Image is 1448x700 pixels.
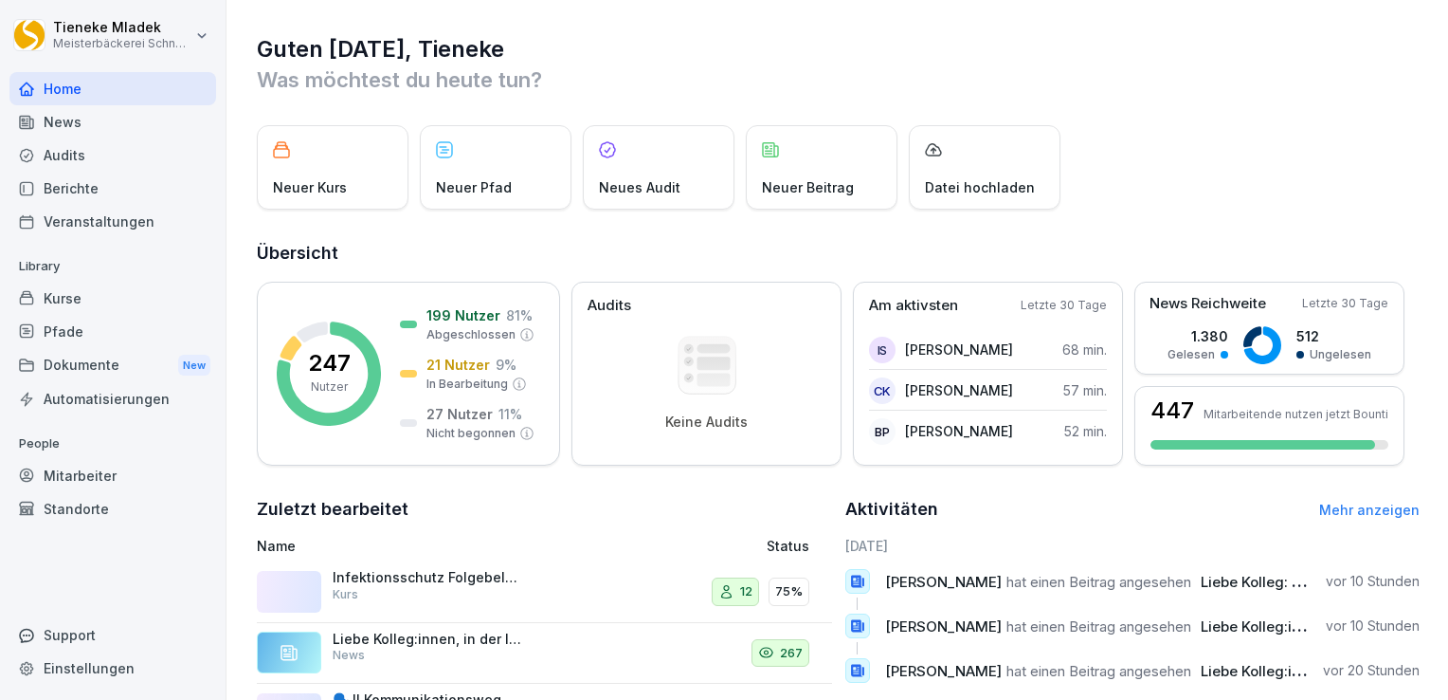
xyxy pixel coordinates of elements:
[1150,399,1194,422] h3: 447
[1323,661,1420,680] p: vor 20 Stunden
[426,305,500,325] p: 199 Nutzer
[426,326,516,343] p: Abgeschlossen
[885,573,1002,591] span: [PERSON_NAME]
[9,138,216,172] a: Audits
[9,429,216,459] p: People
[333,631,522,648] p: Liebe Kolleg:innen, in der letzten Woche war das Wetter nicht ganz auf unserer Seite 🌦️, aber jet...
[9,315,216,348] a: Pfade
[178,355,210,377] div: New
[257,562,832,623] a: Infektionsschutz Folgebelehrung (nach §43 IfSG)Kurs1275%
[1006,573,1191,591] span: hat einen Beitrag angesehen
[885,662,1002,680] span: [PERSON_NAME]
[869,337,896,363] div: IS
[9,172,216,205] a: Berichte
[925,177,1035,197] p: Datei hochladen
[9,618,216,652] div: Support
[905,421,1013,441] p: [PERSON_NAME]
[333,569,522,586] p: Infektionsschutz Folgebelehrung (nach §43 IfSG)
[53,20,191,36] p: Tieneke Mladek
[257,34,1420,64] h1: Guten [DATE], Tieneke
[1319,502,1420,518] a: Mehr anzeigen
[9,348,216,383] div: Dokumente
[1149,293,1266,315] p: News Reichweite
[665,414,748,431] p: Keine Audits
[1006,662,1191,680] span: hat einen Beitrag angesehen
[9,459,216,492] a: Mitarbeiter
[1167,346,1215,363] p: Gelesen
[436,177,512,197] p: Neuer Pfad
[257,64,1420,95] p: Was möchtest du heute tun?
[1326,617,1420,636] p: vor 10 Stunden
[426,376,508,393] p: In Bearbeitung
[869,418,896,445] div: BP
[1326,572,1420,591] p: vor 10 Stunden
[1064,421,1107,441] p: 52 min.
[333,647,365,664] p: News
[506,305,533,325] p: 81 %
[9,205,216,238] a: Veranstaltungen
[257,240,1420,267] h2: Übersicht
[311,378,348,396] p: Nutzer
[599,177,680,197] p: Neues Audit
[273,177,347,197] p: Neuer Kurs
[1063,380,1107,400] p: 57 min.
[257,496,832,523] h2: Zuletzt bearbeitet
[780,644,803,663] p: 267
[333,586,358,603] p: Kurs
[1204,407,1388,421] p: Mitarbeitende nutzen jetzt Bounti
[885,617,1002,636] span: [PERSON_NAME]
[845,536,1421,556] h6: [DATE]
[740,582,752,601] p: 12
[905,380,1013,400] p: [PERSON_NAME]
[1006,617,1191,636] span: hat einen Beitrag angesehen
[762,177,854,197] p: Neuer Beitrag
[53,37,191,50] p: Meisterbäckerei Schneckenburger
[9,382,216,415] a: Automatisierungen
[9,348,216,383] a: DokumenteNew
[9,282,216,315] a: Kurse
[588,295,631,317] p: Audits
[1296,326,1371,346] p: 512
[426,425,516,442] p: Nicht begonnen
[496,355,516,375] p: 9 %
[1302,295,1388,312] p: Letzte 30 Tage
[767,536,809,556] p: Status
[498,404,522,424] p: 11 %
[257,536,609,556] p: Name
[9,105,216,138] a: News
[9,251,216,282] p: Library
[869,378,896,404] div: CK
[869,295,958,317] p: Am aktivsten
[426,355,490,375] p: 21 Nutzer
[845,496,938,523] h2: Aktivitäten
[775,582,803,601] p: 75%
[257,623,832,685] a: Liebe Kolleg:innen, in der letzten Woche war das Wetter nicht ganz auf unserer Seite 🌦️, aber jet...
[1167,326,1228,346] p: 1.380
[9,492,216,525] a: Standorte
[905,340,1013,359] p: [PERSON_NAME]
[1310,346,1371,363] p: Ungelesen
[1062,340,1107,359] p: 68 min.
[1021,297,1107,314] p: Letzte 30 Tage
[9,72,216,105] a: Home
[9,652,216,685] a: Einstellungen
[308,352,351,375] p: 247
[426,404,493,424] p: 27 Nutzer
